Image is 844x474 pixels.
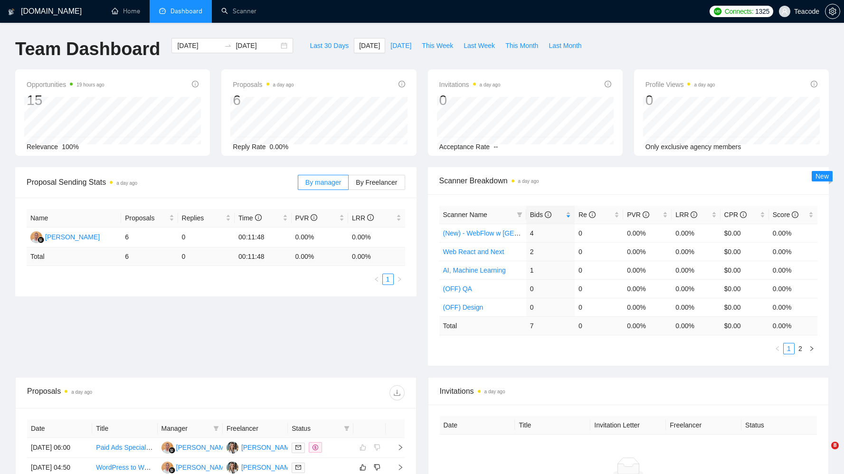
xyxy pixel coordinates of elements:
[92,438,157,458] td: Paid Ads Specialist for a Digital Agency
[359,40,380,51] span: [DATE]
[273,82,294,87] time: a day ago
[360,464,366,471] span: like
[783,343,795,354] li: 1
[543,38,587,53] button: Last Month
[158,419,223,438] th: Manager
[809,346,815,351] span: right
[71,389,92,395] time: a day ago
[116,180,137,186] time: a day ago
[645,143,741,151] span: Only exclusive agency members
[575,261,623,279] td: 0
[241,442,296,453] div: [PERSON_NAME]
[741,416,817,435] th: Status
[241,462,296,473] div: [PERSON_NAME]
[389,385,405,400] button: download
[440,385,817,397] span: Invitations
[354,38,385,53] button: [DATE]
[831,442,839,449] span: 8
[235,228,291,247] td: 00:11:48
[725,6,753,17] span: Connects:
[549,40,581,51] span: Last Month
[440,416,515,435] th: Date
[182,213,224,223] span: Replies
[769,261,817,279] td: 0.00%
[390,389,404,397] span: download
[518,179,539,184] time: a day ago
[96,464,331,471] a: WordPress to Webflow Migration – Site Audit, Templates, and Content Migration
[721,316,769,335] td: $ 0.00
[500,38,543,53] button: This Month
[92,419,157,438] th: Title
[178,209,235,228] th: Replies
[161,462,173,474] img: MU
[161,442,173,454] img: MU
[672,242,720,261] td: 0.00%
[292,423,340,434] span: Status
[721,242,769,261] td: $0.00
[575,242,623,261] td: 0
[589,211,596,218] span: info-circle
[443,248,504,256] a: Web React and Next
[623,242,672,261] td: 0.00%
[439,175,818,187] span: Scanner Breakdown
[443,285,472,293] a: (OFF) QA
[806,343,817,354] button: right
[227,462,238,474] img: KS
[371,274,382,285] li: Previous Page
[398,81,405,87] span: info-circle
[505,40,538,51] span: This Month
[439,143,490,151] span: Acceptance Rate
[223,419,288,438] th: Freelancer
[311,214,317,221] span: info-circle
[238,214,261,222] span: Time
[515,416,590,435] th: Title
[177,40,220,51] input: Start date
[578,211,596,218] span: Re
[721,224,769,242] td: $0.00
[121,247,178,266] td: 6
[645,91,715,109] div: 0
[161,463,231,471] a: MU[PERSON_NAME]
[643,211,649,218] span: info-circle
[169,467,175,474] img: gigradar-bm.png
[443,211,487,218] span: Scanner Name
[480,82,501,87] time: a day ago
[672,261,720,279] td: 0.00%
[526,261,575,279] td: 1
[772,343,783,354] button: left
[605,81,611,87] span: info-circle
[295,214,318,222] span: PVR
[792,211,798,218] span: info-circle
[176,462,231,473] div: [PERSON_NAME]
[443,266,506,274] a: AI, Machine Learning
[27,209,121,228] th: Name
[356,179,397,186] span: By Freelancer
[795,343,806,354] a: 2
[825,8,840,15] a: setting
[357,462,369,473] button: like
[213,426,219,431] span: filter
[352,214,374,222] span: LRR
[76,82,104,87] time: 19 hours ago
[526,298,575,316] td: 0
[27,419,92,438] th: Date
[397,276,402,282] span: right
[439,316,526,335] td: Total
[192,81,199,87] span: info-circle
[666,416,741,435] th: Freelancer
[171,7,202,15] span: Dashboard
[27,385,216,400] div: Proposals
[439,91,501,109] div: 0
[515,208,524,222] span: filter
[627,211,649,218] span: PVR
[575,316,623,335] td: 0
[769,316,817,335] td: 0.00 %
[575,298,623,316] td: 0
[769,242,817,261] td: 0.00%
[233,91,294,109] div: 6
[255,214,262,221] span: info-circle
[235,247,291,266] td: 00:11:48
[348,247,405,266] td: 0.00 %
[371,274,382,285] button: left
[517,212,522,218] span: filter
